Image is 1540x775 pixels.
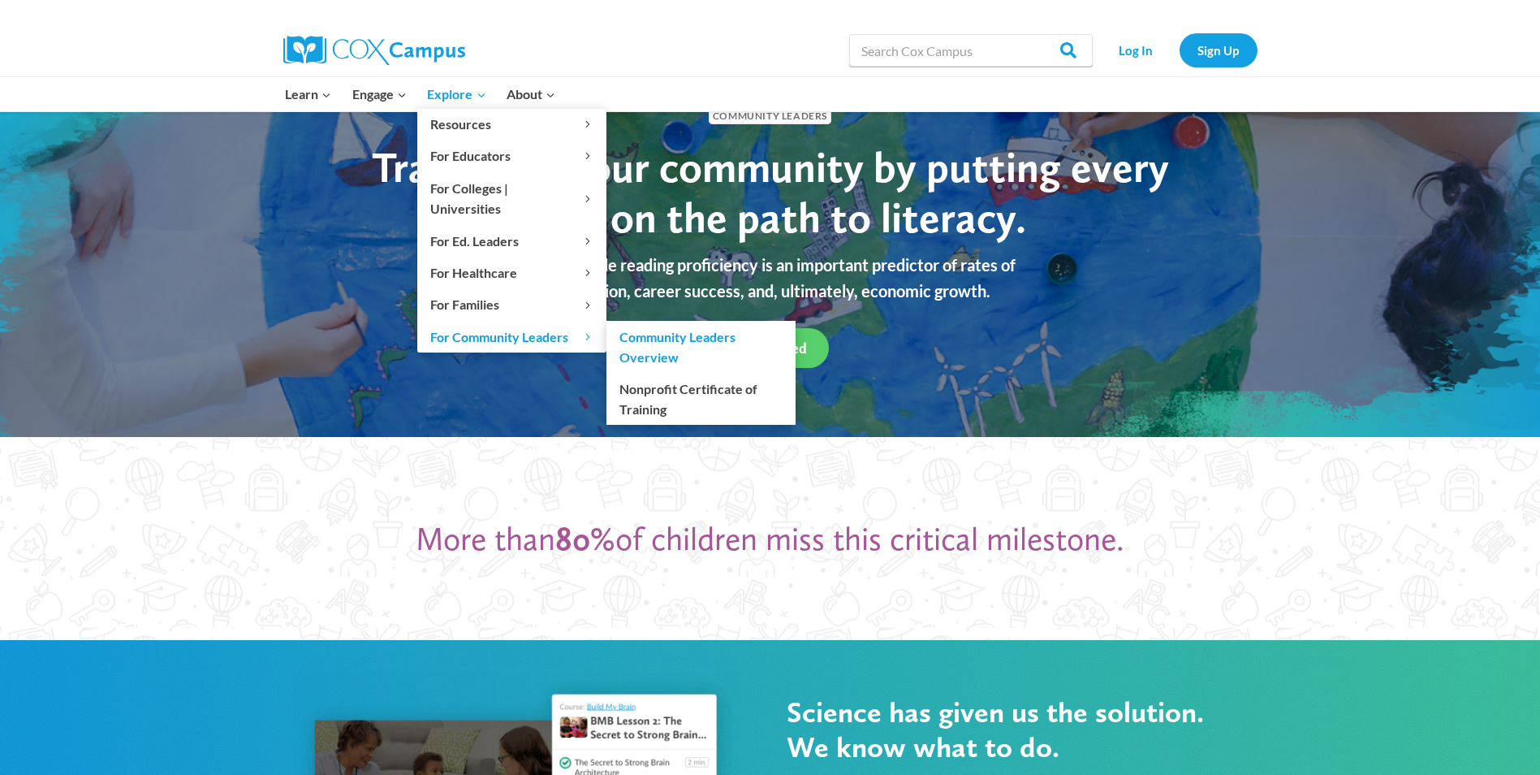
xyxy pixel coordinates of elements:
button: Child menu of For Healthcare [417,258,606,288]
button: Child menu of Explore [417,77,497,111]
button: Child menu of For Families [417,289,606,320]
button: Child menu of For Ed. Leaders [417,225,606,256]
a: Sign Up [1180,33,1257,67]
a: Log In [1101,33,1171,67]
a: Community Leaders Overview [606,321,796,373]
button: Child menu of For Educators [417,141,606,171]
button: Child menu of For Community Leaders [417,321,606,352]
nav: Primary Navigation [275,77,566,111]
p: Fourth grade reading proficiency is an important predictor of rates of graduation, career success... [352,252,1189,304]
input: Search Cox Campus [849,34,1093,67]
span: Transform your community by putting every child on the path to literacy. [372,141,1169,243]
a: Nonprofit Certificate of Training [606,373,796,425]
button: Child menu of About [496,77,566,111]
button: Child menu of Resources [417,109,606,140]
img: Cox Campus [283,36,465,65]
span: Science has given us the solution. We know what to do. [787,695,1204,764]
button: Child menu of Engage [342,77,417,111]
button: Child menu of Learn [275,77,343,111]
strong: 80% [555,519,615,558]
nav: Secondary Navigation [1101,33,1257,67]
p: More than of children miss this critical milestone. [279,519,1262,558]
button: Child menu of For Colleges | Universities [417,172,606,224]
span: Community Leaders [709,108,831,123]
